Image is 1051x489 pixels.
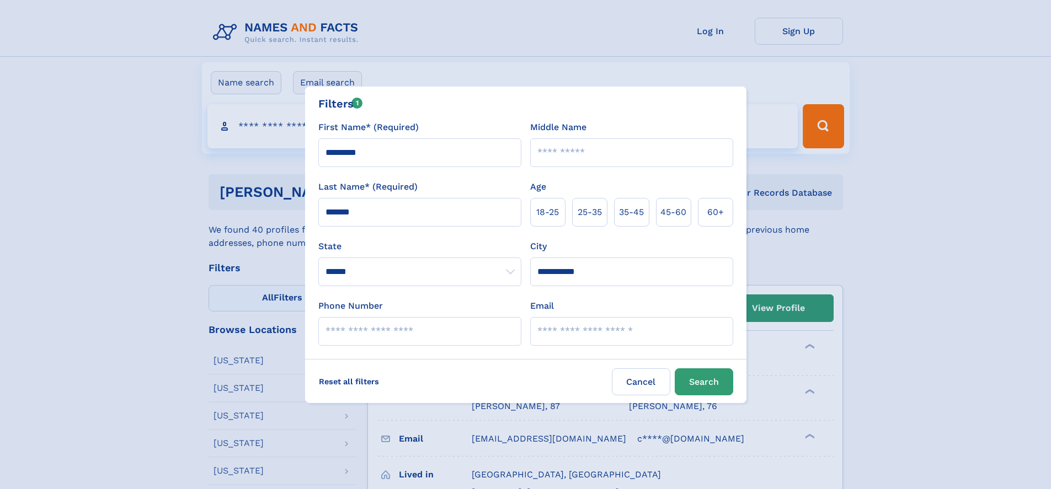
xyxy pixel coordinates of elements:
[707,206,724,219] span: 60+
[312,368,386,395] label: Reset all filters
[530,240,547,253] label: City
[530,180,546,194] label: Age
[318,121,419,134] label: First Name* (Required)
[318,299,383,313] label: Phone Number
[578,206,602,219] span: 25‑35
[619,206,644,219] span: 35‑45
[530,299,554,313] label: Email
[318,240,521,253] label: State
[675,368,733,395] button: Search
[318,95,363,112] div: Filters
[612,368,670,395] label: Cancel
[530,121,586,134] label: Middle Name
[318,180,418,194] label: Last Name* (Required)
[660,206,686,219] span: 45‑60
[536,206,559,219] span: 18‑25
